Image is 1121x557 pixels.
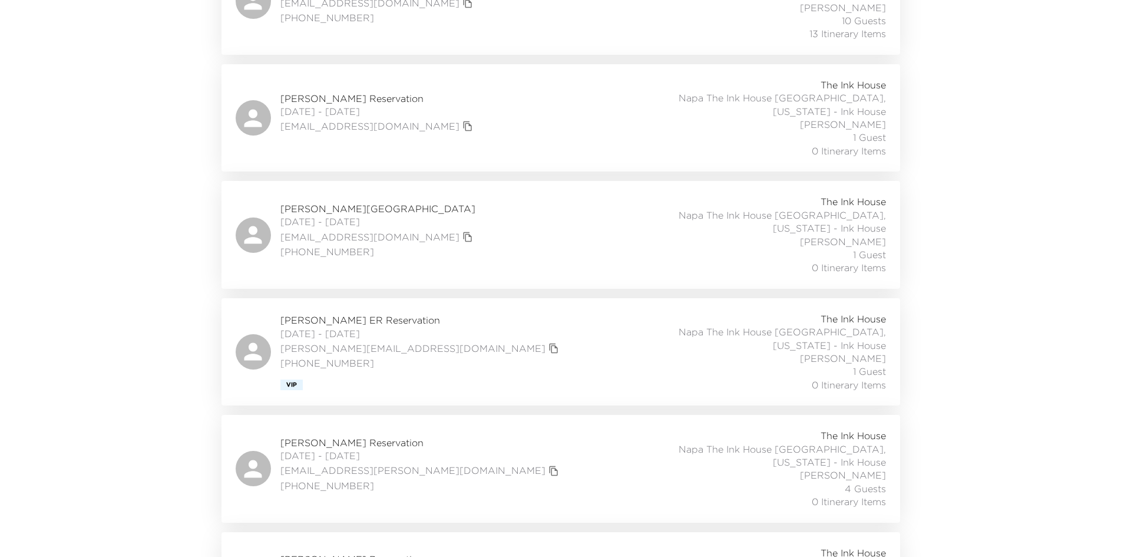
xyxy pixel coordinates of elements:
span: The Ink House [821,312,886,325]
span: [PERSON_NAME][GEOGRAPHIC_DATA] [280,202,476,215]
span: [PHONE_NUMBER] [280,245,476,258]
a: [EMAIL_ADDRESS][DOMAIN_NAME] [280,230,459,243]
a: [PERSON_NAME] ER Reservation[DATE] - [DATE][PERSON_NAME][EMAIL_ADDRESS][DOMAIN_NAME]copy primary ... [221,298,900,406]
span: [PERSON_NAME] [800,469,886,482]
span: [PERSON_NAME] ER Reservation [280,314,562,327]
span: 1 Guest [853,365,886,378]
span: 1 Guest [853,131,886,144]
span: 10 Guests [842,14,886,27]
span: Napa The Ink House [GEOGRAPHIC_DATA], [US_STATE] - Ink House [626,443,886,469]
span: 4 Guests [845,482,886,495]
button: copy primary member email [545,463,562,479]
button: copy primary member email [459,118,476,134]
a: [EMAIL_ADDRESS][DOMAIN_NAME] [280,120,459,133]
span: [PERSON_NAME] Reservation [280,436,562,449]
span: [DATE] - [DATE] [280,327,562,340]
span: The Ink House [821,429,886,442]
a: [PERSON_NAME] Reservation[DATE] - [DATE][EMAIL_ADDRESS][DOMAIN_NAME]copy primary member emailThe ... [221,64,900,172]
span: [PERSON_NAME] [800,352,886,365]
span: 0 Itinerary Items [812,495,886,508]
span: Napa The Ink House [GEOGRAPHIC_DATA], [US_STATE] - Ink House [626,209,886,235]
a: [PERSON_NAME] Reservation[DATE] - [DATE][EMAIL_ADDRESS][PERSON_NAME][DOMAIN_NAME]copy primary mem... [221,415,900,522]
span: [PHONE_NUMBER] [280,11,476,24]
span: 0 Itinerary Items [812,261,886,274]
span: [PHONE_NUMBER] [280,357,562,370]
a: [PERSON_NAME][EMAIL_ADDRESS][DOMAIN_NAME] [280,342,545,355]
span: [DATE] - [DATE] [280,215,476,228]
button: copy primary member email [545,340,562,357]
a: [EMAIL_ADDRESS][PERSON_NAME][DOMAIN_NAME] [280,464,545,477]
span: 0 Itinerary Items [812,378,886,391]
span: [PERSON_NAME] [800,235,886,248]
button: copy primary member email [459,229,476,245]
span: 0 Itinerary Items [812,144,886,157]
span: [PERSON_NAME] Reservation [280,92,476,105]
span: [DATE] - [DATE] [280,105,476,118]
span: [PERSON_NAME] [800,118,886,131]
span: 1 Guest [853,248,886,261]
span: 13 Itinerary Items [809,27,886,40]
span: Napa The Ink House [GEOGRAPHIC_DATA], [US_STATE] - Ink House [626,91,886,118]
span: Vip [286,381,297,388]
span: [DATE] - [DATE] [280,449,562,462]
span: [PHONE_NUMBER] [280,479,562,492]
a: [PERSON_NAME][GEOGRAPHIC_DATA][DATE] - [DATE][EMAIL_ADDRESS][DOMAIN_NAME]copy primary member emai... [221,181,900,288]
span: The Ink House [821,195,886,208]
span: [PERSON_NAME] [800,1,886,14]
span: The Ink House [821,78,886,91]
span: Napa The Ink House [GEOGRAPHIC_DATA], [US_STATE] - Ink House [626,325,886,352]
